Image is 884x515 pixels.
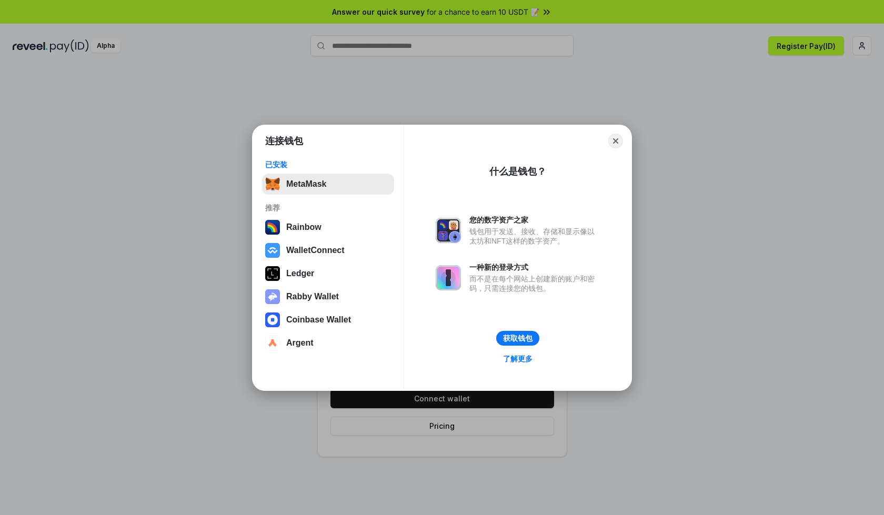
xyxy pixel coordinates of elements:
[265,203,391,213] div: 推荐
[286,269,314,278] div: Ledger
[262,332,394,354] button: Argent
[262,174,394,195] button: MetaMask
[265,312,280,327] img: svg+xml,%3Csvg%20width%3D%2228%22%20height%3D%2228%22%20viewBox%3D%220%200%2028%2028%22%20fill%3D...
[286,292,339,301] div: Rabby Wallet
[265,336,280,350] img: svg+xml,%3Csvg%20width%3D%2228%22%20height%3D%2228%22%20viewBox%3D%220%200%2028%2028%22%20fill%3D...
[265,160,391,169] div: 已安装
[286,179,326,189] div: MetaMask
[436,218,461,243] img: svg+xml,%3Csvg%20xmlns%3D%22http%3A%2F%2Fwww.w3.org%2F2000%2Fsvg%22%20fill%3D%22none%22%20viewBox...
[286,315,351,325] div: Coinbase Wallet
[503,334,533,343] div: 获取钱包
[469,215,600,225] div: 您的数字资产之家
[262,217,394,238] button: Rainbow
[469,227,600,246] div: 钱包用于发送、接收、存储和显示像以太坊和NFT这样的数字资产。
[286,338,314,348] div: Argent
[469,262,600,272] div: 一种新的登录方式
[286,223,322,232] div: Rainbow
[265,266,280,281] img: svg+xml,%3Csvg%20xmlns%3D%22http%3A%2F%2Fwww.w3.org%2F2000%2Fsvg%22%20width%3D%2228%22%20height%3...
[265,289,280,304] img: svg+xml,%3Csvg%20xmlns%3D%22http%3A%2F%2Fwww.w3.org%2F2000%2Fsvg%22%20fill%3D%22none%22%20viewBox...
[265,135,303,147] h1: 连接钱包
[469,274,600,293] div: 而不是在每个网站上创建新的账户和密码，只需连接您的钱包。
[262,240,394,261] button: WalletConnect
[503,354,533,363] div: 了解更多
[496,331,539,346] button: 获取钱包
[608,134,623,148] button: Close
[489,165,546,178] div: 什么是钱包？
[262,263,394,284] button: Ledger
[436,265,461,290] img: svg+xml,%3Csvg%20xmlns%3D%22http%3A%2F%2Fwww.w3.org%2F2000%2Fsvg%22%20fill%3D%22none%22%20viewBox...
[262,286,394,307] button: Rabby Wallet
[265,177,280,191] img: svg+xml,%3Csvg%20fill%3D%22none%22%20height%3D%2233%22%20viewBox%3D%220%200%2035%2033%22%20width%...
[262,309,394,330] button: Coinbase Wallet
[286,246,345,255] div: WalletConnect
[265,243,280,258] img: svg+xml,%3Csvg%20width%3D%2228%22%20height%3D%2228%22%20viewBox%3D%220%200%2028%2028%22%20fill%3D...
[497,352,539,366] a: 了解更多
[265,220,280,235] img: svg+xml,%3Csvg%20width%3D%22120%22%20height%3D%22120%22%20viewBox%3D%220%200%20120%20120%22%20fil...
